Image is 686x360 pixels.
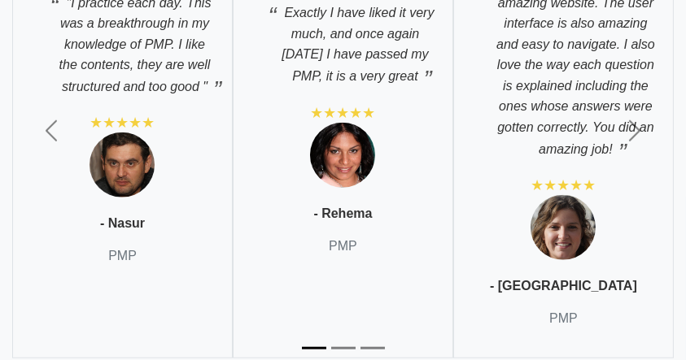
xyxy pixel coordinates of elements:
[490,276,637,296] p: - [GEOGRAPHIC_DATA]
[331,339,356,358] button: Slide 2
[100,214,145,233] p: - Nasur
[531,195,596,260] img: Testimonial 3
[313,204,372,223] p: - Rehema
[531,176,596,195] div: ★★★★★
[90,113,155,132] div: ★★★★★
[108,246,137,266] p: PMP
[310,123,375,188] img: Testimonial 2
[360,339,385,358] button: Slide 3
[90,132,155,197] img: Testimonial 1
[302,339,326,358] button: Slide 1
[329,236,357,256] p: PMP
[549,309,578,328] p: PMP
[310,103,375,123] div: ★★★★★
